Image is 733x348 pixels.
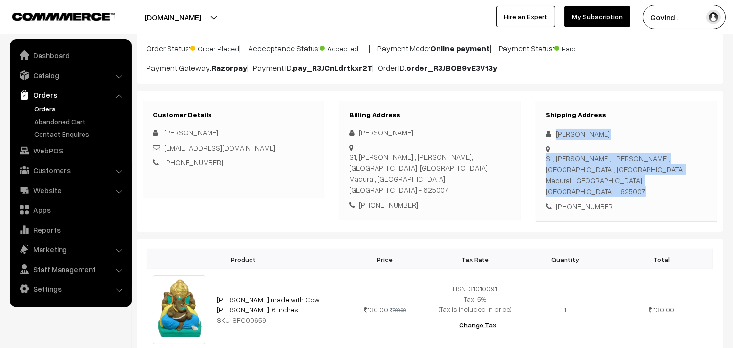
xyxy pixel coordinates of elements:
[12,201,128,218] a: Apps
[12,46,128,64] a: Dashboard
[554,41,603,54] span: Paid
[451,314,504,336] button: Change Tax
[706,10,721,24] img: user
[153,111,314,119] h3: Customer Details
[364,305,388,314] span: 130.00
[546,153,707,197] div: S1, [PERSON_NAME],, [PERSON_NAME], [GEOGRAPHIC_DATA], [GEOGRAPHIC_DATA] Madurai, [GEOGRAPHIC_DATA...
[610,249,713,269] th: Total
[164,128,218,137] span: [PERSON_NAME]
[564,305,566,314] span: 1
[320,41,369,54] span: Accepted
[349,111,510,119] h3: Billing Address
[12,221,128,239] a: Reports
[32,116,128,127] a: Abandoned Cart
[546,129,707,140] div: [PERSON_NAME]
[217,295,320,314] a: [PERSON_NAME] made with Cow [PERSON_NAME], 6 Inches
[32,129,128,139] a: Contact Enquires
[496,6,555,27] a: Hire an Expert
[147,41,713,54] p: Order Status: | Accceptance Status: | Payment Mode: | Payment Status:
[190,41,239,54] span: Order Placed
[164,158,223,167] a: [PHONE_NUMBER]
[217,315,334,325] div: SKU: SFC00659
[12,181,128,199] a: Website
[430,43,490,53] b: Online payment
[110,5,235,29] button: [DOMAIN_NAME]
[390,307,406,313] strike: 200.00
[546,111,707,119] h3: Shipping Address
[211,63,247,73] b: Razorpay
[349,199,510,211] div: [PHONE_NUMBER]
[654,305,675,314] span: 130.00
[564,6,630,27] a: My Subscription
[546,201,707,212] div: [PHONE_NUMBER]
[293,63,372,73] b: pay_R3JCnLdrtkxr2T
[12,142,128,159] a: WebPOS
[32,104,128,114] a: Orders
[12,10,98,22] a: COMMMERCE
[430,249,520,269] th: Tax Rate
[153,275,206,344] img: ganeshji-idol-6inch-front.png
[406,63,497,73] b: order_R3JBOB9vE3V13y
[643,5,726,29] button: Govind .
[12,161,128,179] a: Customers
[147,62,713,74] p: Payment Gateway: | Payment ID: | Order ID:
[12,240,128,258] a: Marketing
[439,284,512,313] span: HSN: 31010091 Tax: 5% (Tax is included in price)
[164,143,275,152] a: [EMAIL_ADDRESS][DOMAIN_NAME]
[349,127,510,138] div: [PERSON_NAME]
[147,249,340,269] th: Product
[520,249,610,269] th: Quantity
[12,86,128,104] a: Orders
[12,13,115,20] img: COMMMERCE
[349,152,510,196] div: S1, [PERSON_NAME],, [PERSON_NAME], [GEOGRAPHIC_DATA], [GEOGRAPHIC_DATA] Madurai, [GEOGRAPHIC_DATA...
[340,249,430,269] th: Price
[12,66,128,84] a: Catalog
[12,261,128,278] a: Staff Management
[12,280,128,298] a: Settings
